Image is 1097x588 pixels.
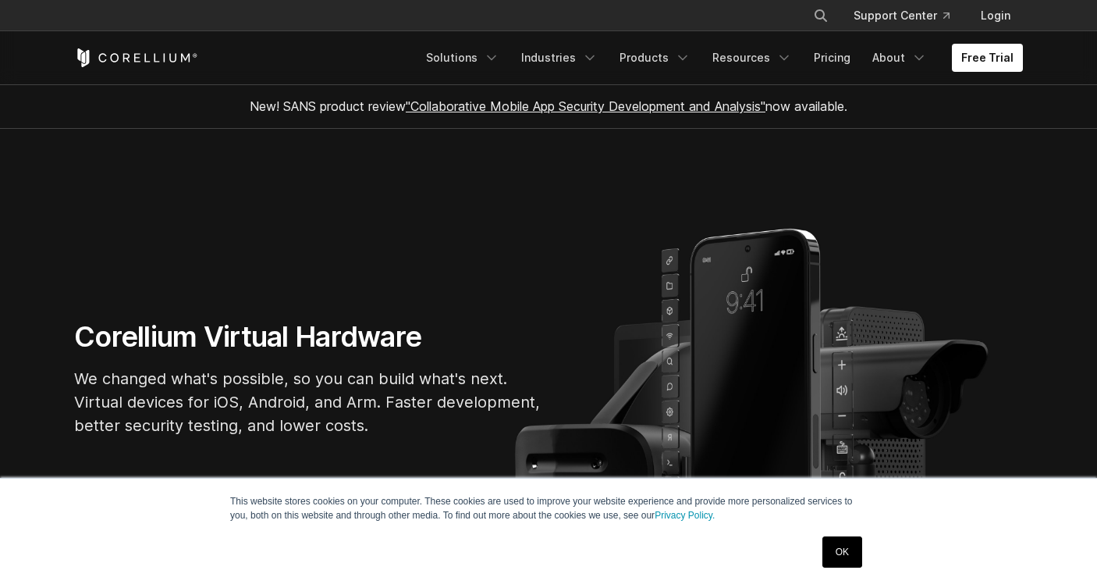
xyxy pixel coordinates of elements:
a: OK [822,536,862,568]
a: Products [610,44,700,72]
a: Corellium Home [74,48,198,67]
a: Support Center [841,2,962,30]
h1: Corellium Virtual Hardware [74,319,542,355]
a: "Collaborative Mobile App Security Development and Analysis" [406,98,765,114]
p: We changed what's possible, so you can build what's next. Virtual devices for iOS, Android, and A... [74,367,542,437]
a: Solutions [417,44,509,72]
a: Resources [703,44,801,72]
a: Free Trial [952,44,1023,72]
div: Navigation Menu [794,2,1023,30]
a: Login [968,2,1023,30]
a: Privacy Policy. [655,510,715,521]
a: About [863,44,936,72]
p: This website stores cookies on your computer. These cookies are used to improve your website expe... [230,494,867,522]
button: Search [807,2,835,30]
div: Navigation Menu [417,44,1023,72]
a: Industries [512,44,607,72]
a: Pricing [804,44,860,72]
span: New! SANS product review now available. [250,98,847,114]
